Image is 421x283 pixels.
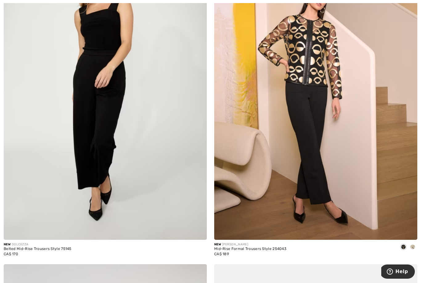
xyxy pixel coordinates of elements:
[214,243,221,246] span: New
[4,243,10,246] span: New
[214,242,286,247] div: [PERSON_NAME]
[4,247,72,251] div: Belted Mid-Rise Trousers Style 75145
[408,242,417,252] div: Birch
[4,242,72,247] div: DOLCEZZA
[399,242,408,252] div: Black
[381,264,415,280] iframe: Opens a widget where you can find more information
[214,247,286,251] div: Mid-Rise Formal Trousers Style 254043
[214,252,229,256] span: CA$ 189
[4,252,18,256] span: CA$ 170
